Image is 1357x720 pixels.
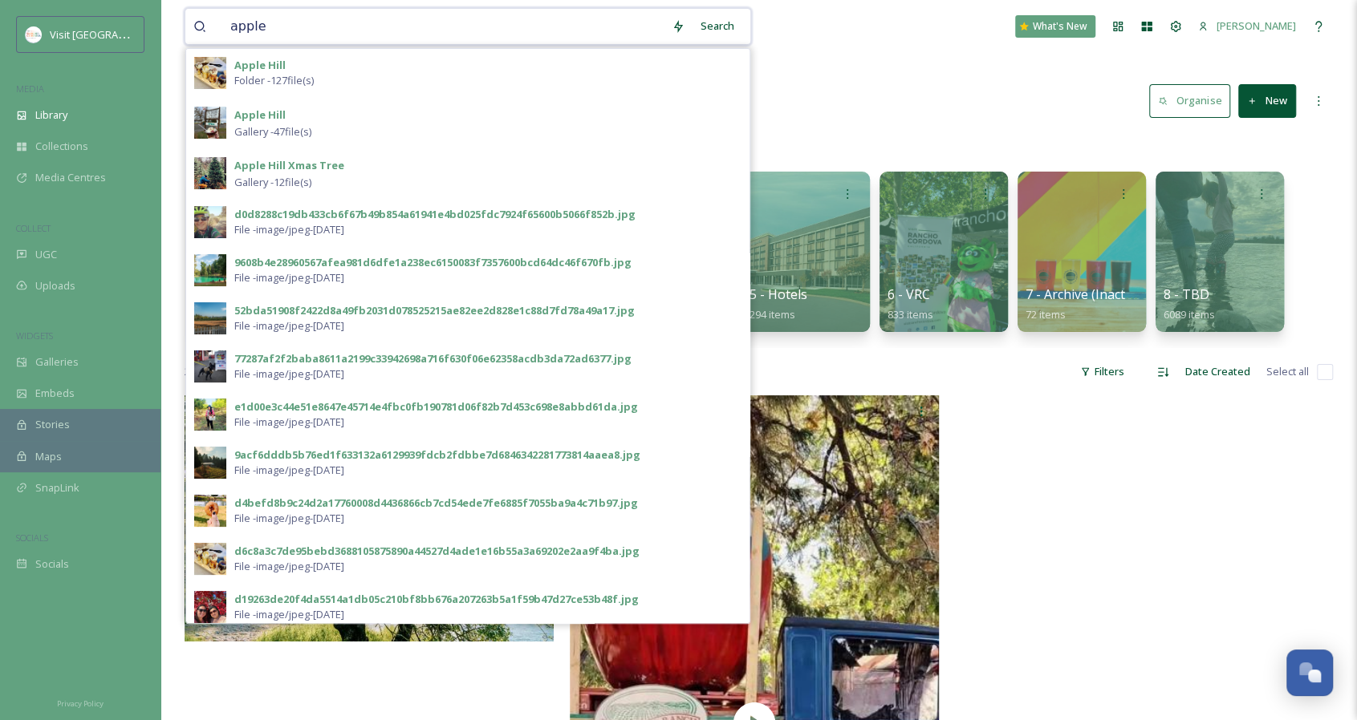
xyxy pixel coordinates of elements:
[1164,307,1215,322] span: 6089 items
[234,318,344,334] span: File - image/jpeg - [DATE]
[194,254,226,286] img: 9608b4e28960567afea981d6dfe1a238ec6150083f7357600bcd64dc46f670fb.jpg
[234,124,311,140] span: Gallery - 47 file(s)
[234,58,286,72] strong: Apple Hill
[234,544,640,559] div: d6c8a3c7de95bebd3688105875890a44527d4ade1e16b55a3a69202e2aa9f4ba.jpg
[234,73,314,88] span: Folder - 127 file(s)
[194,157,226,189] img: ed1d74e9c0ef607e8d757df9e407be831672ae2a87c8ebe86503255e6d46cae9.jpg
[1149,84,1238,117] a: Organise
[57,698,104,709] span: Privacy Policy
[35,247,57,262] span: UGC
[1190,10,1304,42] a: [PERSON_NAME]
[35,386,75,401] span: Embeds
[194,398,226,431] img: e1d00e3c44e51e8647e45714e4fbc0fb190781d06f82b7d453c698e8abbd61da.jpg
[234,255,632,270] div: 9608b4e28960567afea981d6dfe1a238ec6150083f7357600bcd64dc46f670fb.jpg
[1177,356,1258,387] div: Date Created
[16,532,48,544] span: SOCIALS
[234,107,286,122] strong: Apple Hill
[750,285,807,303] span: 5 - Hotels
[234,399,638,415] div: e1d00e3c44e51e8647e45714e4fbc0fb190781d06f82b7d453c698e8abbd61da.jpg
[234,222,344,237] span: File - image/jpeg - [DATE]
[888,285,930,303] span: 6 - VRC
[35,556,69,572] span: Socials
[35,278,75,293] span: Uploads
[234,270,344,285] span: File - image/jpeg - [DATE]
[194,57,226,89] img: d6c8a3c7de95bebd3688105875890a44527d4ade1e16b55a3a69202e2aa9f4ba.jpg
[693,10,742,42] div: Search
[194,107,226,139] img: e0f2f410246862c5ec5ad0eb99c92fbaf9e092a3c38f2f7b0cc134973121916d.jpg
[234,415,344,430] span: File - image/jpeg - [DATE]
[234,496,638,511] div: d4befd8b9c24d2a17760008d4436866cb7cd54ede7fe6885f7055ba9a4c71b97.jpg
[194,495,226,527] img: d4befd8b9c24d2a17760008d4436866cb7cd54ede7fe6885f7055ba9a4c71b97.jpg
[26,26,42,42] img: images.png
[234,559,344,574] span: File - image/jpeg - [DATE]
[1026,307,1066,322] span: 72 items
[16,222,51,234] span: COLLECT
[750,287,807,322] a: 5 - Hotels294 items
[1164,287,1215,322] a: 8 - TBD6089 items
[234,351,632,366] div: 77287af2f2baba8611a2199c33942698a716f630f06e62358acdb3da72ad6377.jpg
[234,592,639,607] div: d19263de20f4da5514a1db05c210bf8bb676a207263b5a1f59b47d27ce53b48f.jpg
[234,303,635,318] div: 52bda51908f2422d8a49fb2031d078525215ae82ee2d828e1c88d7fd78a49a17.jpg
[1015,15,1095,38] a: What's New
[194,206,226,238] img: d0d8288c19db433cb6f67b49b854a61941e4bd025fdc7924f65600b5066f852b.jpg
[1286,649,1333,696] button: Open Chat
[234,366,344,382] span: File - image/jpeg - [DATE]
[50,26,254,42] span: Visit [GEOGRAPHIC_DATA][PERSON_NAME]
[194,543,226,575] img: d6c8a3c7de95bebd3688105875890a44527d4ade1e16b55a3a69202e2aa9f4ba.jpg
[1238,84,1296,117] button: New
[234,158,344,172] strong: Apple Hill Xmas Tree
[1026,287,1146,322] a: 7 - Archive (Inactive)72 items
[35,480,79,496] span: SnapLink
[185,395,554,641] img: American River - Please credit Lisa Nottingham Photography (104).jpg
[16,330,53,342] span: WIDGETS
[57,693,104,712] a: Privacy Policy
[750,307,795,322] span: 294 items
[194,350,226,382] img: 77287af2f2baba8611a2199c33942698a716f630f06e62358acdb3da72ad6377.jpg
[35,354,79,370] span: Galleries
[888,307,933,322] span: 833 items
[194,447,226,479] img: 9acf6dddb5b76ed1f633132a6129939fdcb2fdbbe7d6846342281773814aaea8.jpg
[35,139,88,154] span: Collections
[1072,356,1132,387] div: Filters
[16,83,44,95] span: MEDIA
[234,447,640,463] div: 9acf6dddb5b76ed1f633132a6129939fdcb2fdbbe7d6846342281773814aaea8.jpg
[234,463,344,478] span: File - image/jpeg - [DATE]
[1149,84,1230,117] button: Organise
[35,107,67,123] span: Library
[35,417,70,432] span: Stories
[1217,18,1296,33] span: [PERSON_NAME]
[234,511,344,526] span: File - image/jpeg - [DATE]
[1266,364,1309,379] span: Select all
[1164,285,1209,303] span: 8 - TBD
[1026,285,1146,303] span: 7 - Archive (Inactive)
[35,449,62,464] span: Maps
[234,207,636,222] div: d0d8288c19db433cb6f67b49b854a61941e4bd025fdc7924f65600b5066f852b.jpg
[222,9,664,44] input: Search your library
[194,302,226,334] img: 52bda51908f2422d8a49fb2031d078525215ae82ee2d828e1c88d7fd78a49a17.jpg
[234,175,311,190] span: Gallery - 12 file(s)
[35,170,106,185] span: Media Centres
[194,591,226,623] img: d19263de20f4da5514a1db05c210bf8bb676a207263b5a1f59b47d27ce53b48f.jpg
[185,364,211,379] span: 2 file s
[888,287,933,322] a: 6 - VRC833 items
[234,607,344,622] span: File - image/jpeg - [DATE]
